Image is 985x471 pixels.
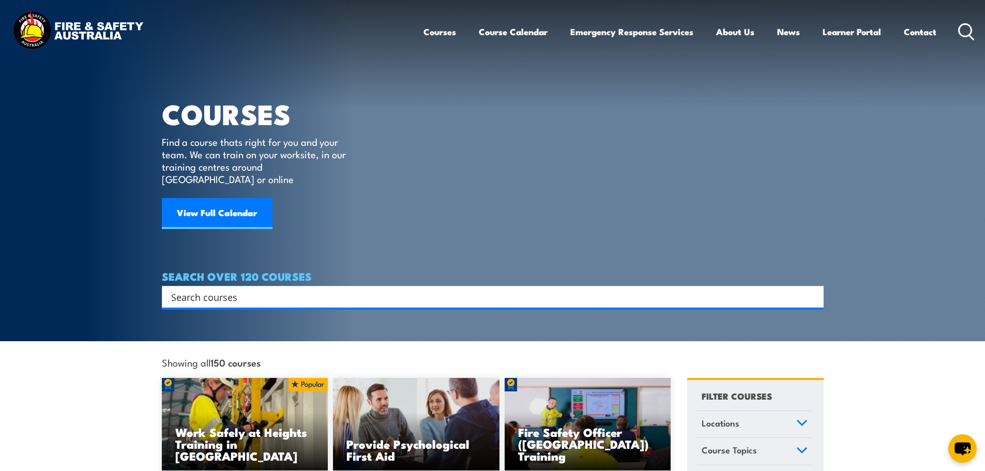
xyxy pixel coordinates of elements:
[175,426,315,462] h3: Work Safely at Heights Training in [GEOGRAPHIC_DATA]
[570,18,693,45] a: Emergency Response Services
[210,355,261,369] strong: 150 courses
[702,416,739,430] span: Locations
[162,378,328,471] a: Work Safely at Heights Training in [GEOGRAPHIC_DATA]
[716,18,754,45] a: About Us
[162,198,272,229] a: View Full Calendar
[333,378,499,471] img: Mental Health First Aid Training Course from Fire & Safety Australia
[697,438,812,465] a: Course Topics
[518,426,658,462] h3: Fire Safety Officer ([GEOGRAPHIC_DATA]) Training
[479,18,548,45] a: Course Calendar
[806,290,820,304] button: Search magnifier button
[777,18,800,45] a: News
[173,290,803,304] form: Search form
[162,101,361,126] h1: COURSES
[171,289,801,305] input: Search input
[904,18,936,45] a: Contact
[423,18,456,45] a: Courses
[162,270,824,282] h4: SEARCH OVER 120 COURSES
[702,443,757,457] span: Course Topics
[346,438,486,462] h3: Provide Psychological First Aid
[697,411,812,438] a: Locations
[162,357,261,368] span: Showing all
[333,378,499,471] a: Provide Psychological First Aid
[948,434,977,463] button: chat-button
[702,389,772,403] h4: FILTER COURSES
[505,378,671,471] img: Fire Safety Advisor
[162,378,328,471] img: Work Safely at Heights Training (1)
[823,18,881,45] a: Learner Portal
[162,135,351,185] p: Find a course thats right for you and your team. We can train on your worksite, in our training c...
[505,378,671,471] a: Fire Safety Officer ([GEOGRAPHIC_DATA]) Training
